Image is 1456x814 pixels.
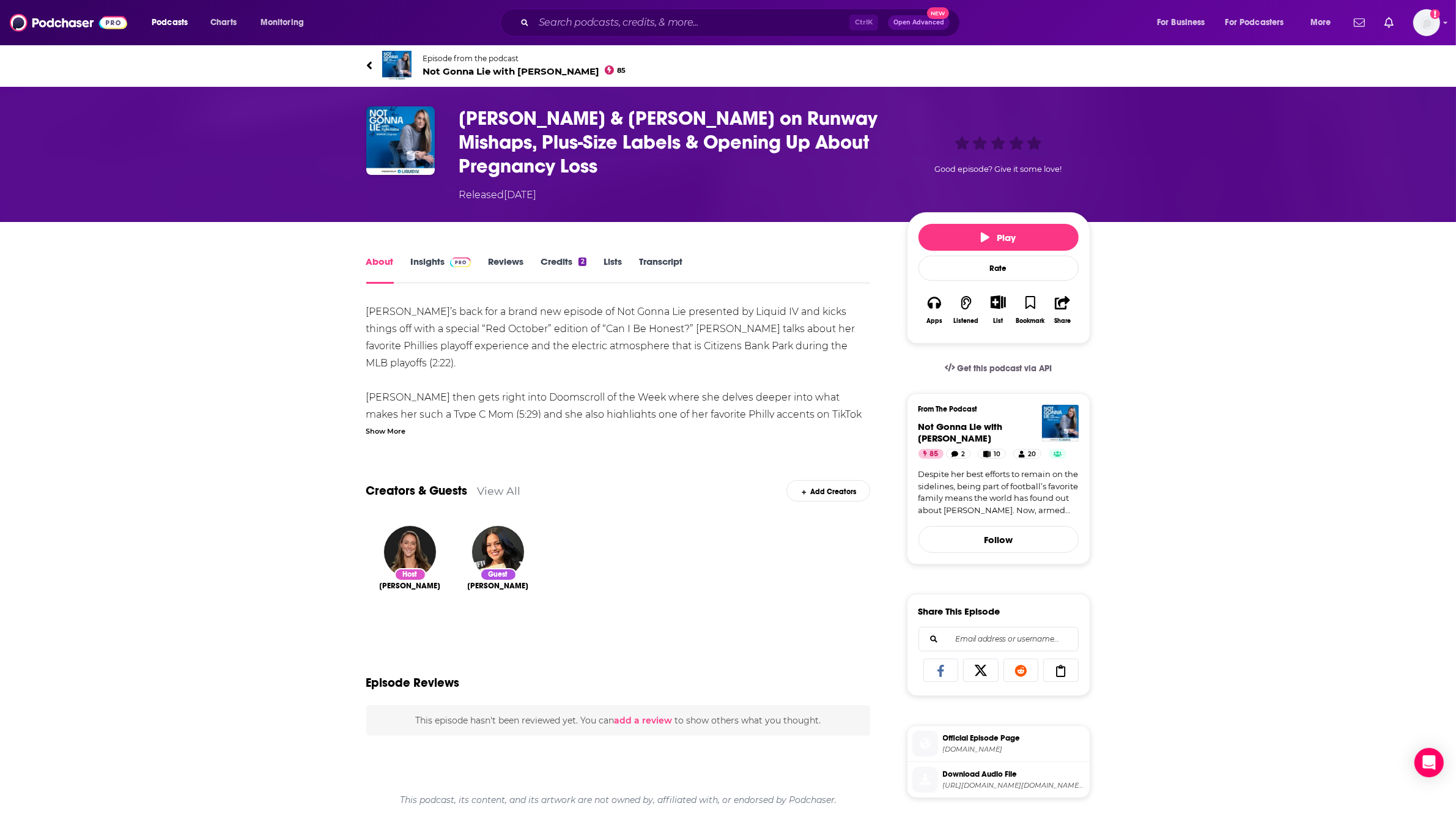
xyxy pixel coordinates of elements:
[994,317,1003,325] div: List
[1413,9,1440,36] span: Logged in as mcastricone
[918,421,1003,444] a: Not Gonna Lie with Kylie Kelce
[912,767,1085,793] a: Download Audio File[URL][DOMAIN_NAME][DOMAIN_NAME][DOMAIN_NAME][DOMAIN_NAME][DOMAIN_NAME]
[512,9,972,37] div: Search podcasts, credits, & more...
[1042,405,1079,442] img: Not Gonna Lie with Kylie Kelce
[450,257,471,267] img: Podchaser Pro
[1014,287,1046,332] button: Bookmark
[1302,13,1347,32] button: open menu
[488,256,523,284] a: Reviews
[978,449,1006,459] a: 10
[366,256,394,284] a: About
[394,568,426,581] div: Host
[918,224,1079,251] button: Play
[1028,448,1036,461] span: 20
[10,11,127,34] img: Podchaser - Follow, Share and Rate Podcasts
[1046,287,1078,332] button: Share
[1003,659,1039,682] a: Share on Reddit
[411,256,471,284] a: InsightsPodchaser Pro
[1380,12,1399,33] a: Show notifications dropdown
[143,13,204,32] button: open menu
[1414,748,1444,777] div: Open Intercom Messenger
[152,14,188,31] span: Podcasts
[578,257,586,266] div: 2
[423,65,626,77] span: Not Gonna Lie with [PERSON_NAME]
[1310,14,1331,31] span: More
[849,15,878,31] span: Ctrl K
[1054,317,1071,325] div: Share
[981,232,1016,243] span: Play
[929,627,1068,651] input: Email address or username...
[366,483,468,498] a: Creators & Guests
[994,448,1000,461] span: 10
[1225,14,1284,31] span: For Podcasters
[382,51,412,80] img: Not Gonna Lie with Kylie Kelce
[918,526,1079,553] button: Follow
[912,731,1085,757] a: Official Episode Page[DOMAIN_NAME]
[918,405,1069,413] h3: From The Podcast
[1349,12,1370,33] a: Show notifications dropdown
[935,165,1062,174] span: Good episode? Give it some love!
[252,13,320,32] button: open menu
[202,13,244,32] a: Charts
[963,659,999,682] a: Share on X/Twitter
[943,745,1085,754] span: lnk.to
[210,14,237,31] span: Charts
[366,675,460,690] h3: Episode Reviews
[472,526,524,578] img: Ashley Graham
[617,68,626,73] span: 85
[954,317,979,325] div: Listened
[480,568,517,581] div: Guest
[478,484,521,497] a: View All
[1148,13,1221,32] button: open menu
[918,287,950,332] button: Apps
[893,20,944,26] span: Open Advanced
[1413,9,1440,36] button: Show profile menu
[961,448,965,461] span: 2
[786,480,870,501] div: Add Creators
[1157,14,1205,31] span: For Business
[957,363,1052,374] span: Get this podcast via API
[888,15,950,30] button: Open AdvancedNew
[415,715,821,726] span: This episode hasn't been reviewed yet. You can to show others what you thought.
[468,581,529,591] a: Ashley Graham
[384,526,436,578] img: Kylie Kelce
[1016,317,1044,325] div: Bookmark
[380,581,441,591] span: [PERSON_NAME]
[982,287,1014,332] div: Show More ButtonList
[950,287,982,332] button: Listened
[943,769,1085,780] span: Download Audio File
[366,51,728,80] a: Not Gonna Lie with Kylie KelceEpisode from the podcastNot Gonna Lie with [PERSON_NAME]85
[1413,9,1440,36] img: User Profile
[534,13,849,32] input: Search podcasts, credits, & more...
[918,605,1000,617] h3: Share This Episode
[614,714,672,727] button: add a review
[943,733,1085,744] span: Official Episode Page
[1043,659,1079,682] a: Copy Link
[459,188,537,202] div: Released [DATE]
[604,256,622,284] a: Lists
[1430,9,1440,19] svg: Add a profile image
[1013,449,1041,459] a: 20
[918,627,1079,651] div: Search followers
[926,317,942,325] div: Apps
[423,54,626,63] span: Episode from the podcast
[459,106,887,178] h1: Kylie & Ashley Graham on Runway Mishaps, Plus-Size Labels & Opening Up About Pregnancy Loss
[639,256,682,284] a: Transcript
[943,781,1085,790] span: https://pdst.fm/e/prfx.byspotify.com/e/pscrb.fm/rss/p/claritaspod.com/measure/traffic.megaphone.f...
[930,448,939,461] span: 85
[541,256,586,284] a: Credits2
[380,581,441,591] a: Kylie Kelce
[468,581,529,591] span: [PERSON_NAME]
[261,14,304,31] span: Monitoring
[935,353,1062,383] a: Get this podcast via API
[946,449,970,459] a: 2
[986,295,1011,309] button: Show More Button
[918,449,944,459] a: 85
[366,106,435,175] a: Kylie & Ashley Graham on Runway Mishaps, Plus-Size Labels & Opening Up About Pregnancy Loss
[918,421,1003,444] span: Not Gonna Lie with [PERSON_NAME]
[1218,13,1302,32] button: open menu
